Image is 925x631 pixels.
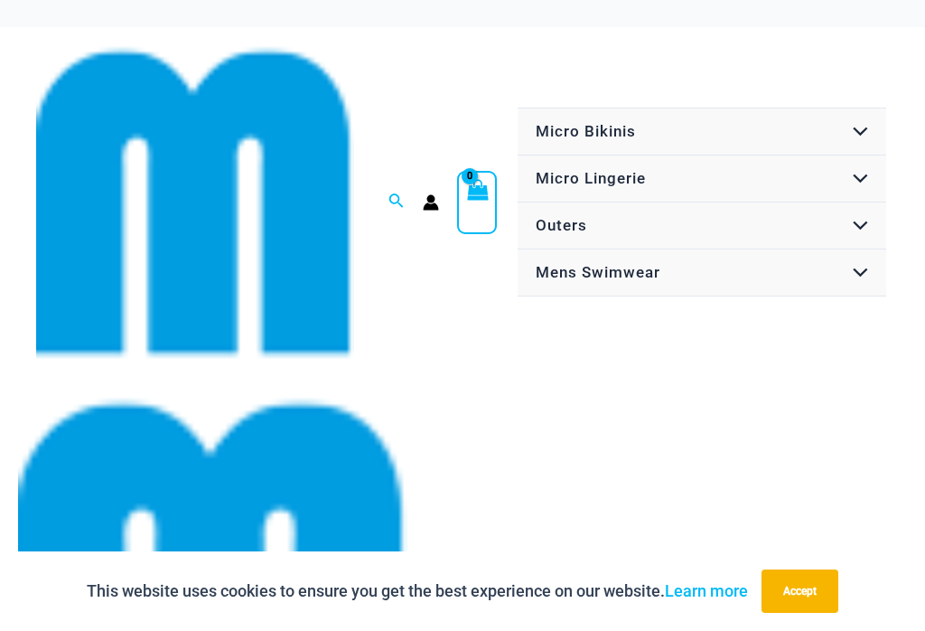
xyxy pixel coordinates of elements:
[536,122,636,140] span: Micro Bikinis
[457,171,497,234] a: View Shopping Cart, empty
[518,250,886,297] a: Mens SwimwearMenu ToggleMenu Toggle
[87,578,748,605] p: This website uses cookies to ensure you get the best experience on our website.
[665,581,748,600] a: Learn more
[36,43,354,362] img: cropped mm emblem
[536,169,646,187] span: Micro Lingerie
[761,570,838,613] button: Accept
[515,105,889,299] nav: Site Navigation
[536,263,660,281] span: Mens Swimwear
[536,216,587,234] span: Outers
[518,155,886,202] a: Micro LingerieMenu ToggleMenu Toggle
[388,191,405,213] a: Search icon link
[518,202,886,250] a: OutersMenu ToggleMenu Toggle
[518,108,886,155] a: Micro BikinisMenu ToggleMenu Toggle
[423,194,439,211] a: Account icon link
